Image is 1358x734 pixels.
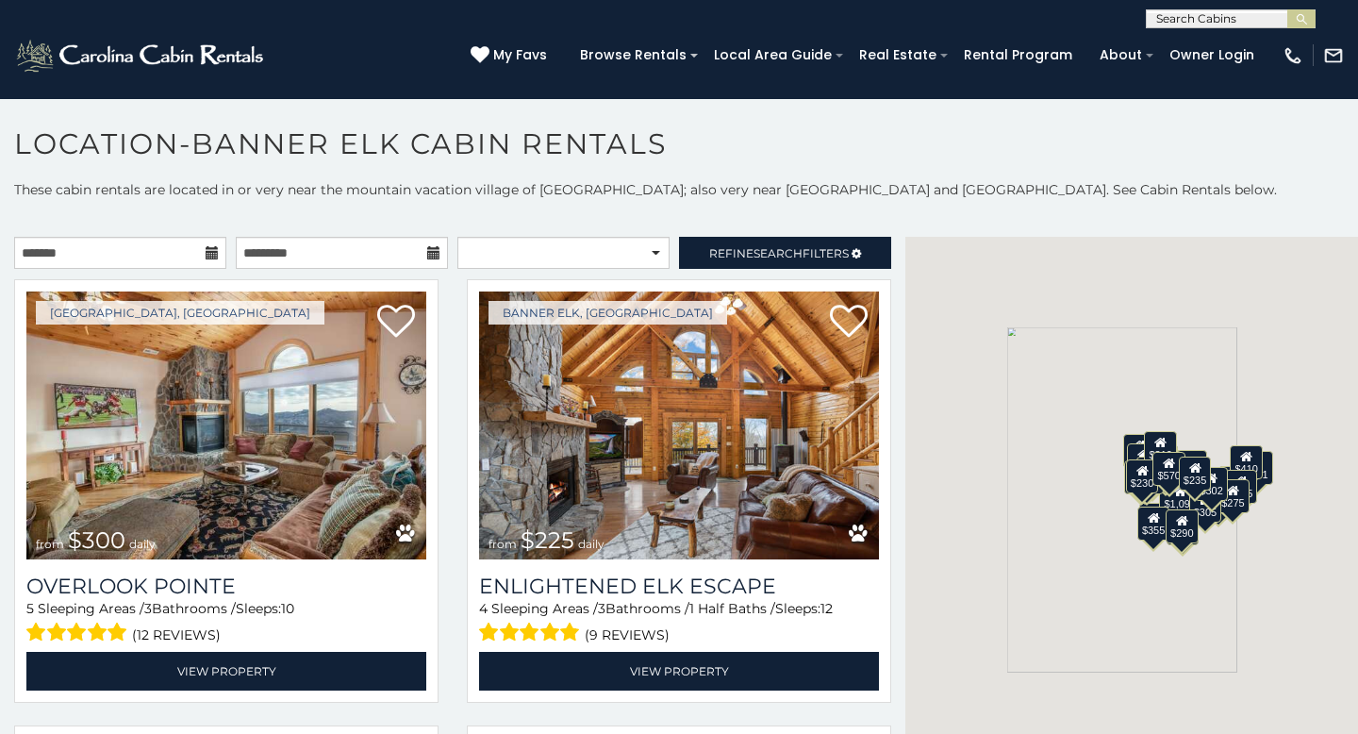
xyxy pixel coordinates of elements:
[1283,45,1303,66] img: phone-regular-white.png
[479,292,879,559] a: Enlightened Elk Escape from $225 daily
[754,246,803,260] span: Search
[26,292,426,559] a: Overlook Pointe from $300 daily
[578,537,604,551] span: daily
[820,600,833,617] span: 12
[1124,460,1156,494] div: $305
[1225,470,1257,504] div: $485
[26,599,426,647] div: Sleeping Areas / Bathrooms / Sleeps:
[1152,452,1184,486] div: $570
[1179,457,1211,491] div: $235
[479,599,879,647] div: Sleeping Areas / Bathrooms / Sleeps:
[1123,434,1155,468] div: $720
[1174,450,1206,484] div: $235
[598,600,605,617] span: 3
[36,301,324,325] a: [GEOGRAPHIC_DATA], [GEOGRAPHIC_DATA]
[704,41,841,70] a: Local Area Guide
[1144,431,1176,465] div: $310
[129,537,156,551] span: daily
[68,526,125,554] span: $300
[479,600,488,617] span: 4
[1160,41,1264,70] a: Owner Login
[571,41,696,70] a: Browse Rentals
[1217,479,1249,513] div: $275
[1139,503,1171,537] div: $225
[489,301,727,325] a: Banner Elk, [GEOGRAPHIC_DATA]
[689,600,775,617] span: 1 Half Baths /
[585,623,670,647] span: (9 reviews)
[479,574,879,599] a: Enlightened Elk Escape
[281,600,294,617] span: 10
[850,41,946,70] a: Real Estate
[1323,45,1344,66] img: mail-regular-white.png
[471,45,552,66] a: My Favs
[830,303,868,342] a: Add to favorites
[1159,480,1201,514] div: $1,095
[377,303,415,342] a: Add to favorites
[679,237,891,269] a: RefineSearchFilters
[132,623,221,647] span: (12 reviews)
[26,652,426,691] a: View Property
[1126,459,1158,493] div: $230
[493,45,547,65] span: My Favs
[709,246,849,260] span: Refine Filters
[1230,445,1262,479] div: $410
[144,600,152,617] span: 3
[36,537,64,551] span: from
[1166,509,1198,543] div: $290
[479,292,879,559] img: Enlightened Elk Escape
[26,574,426,599] a: Overlook Pointe
[26,600,34,617] span: 5
[489,537,517,551] span: from
[1195,467,1227,501] div: $302
[26,292,426,559] img: Overlook Pointe
[479,652,879,691] a: View Property
[1090,41,1151,70] a: About
[954,41,1082,70] a: Rental Program
[14,37,269,75] img: White-1-2.png
[521,526,574,554] span: $225
[1137,507,1169,541] div: $355
[1189,489,1221,523] div: $305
